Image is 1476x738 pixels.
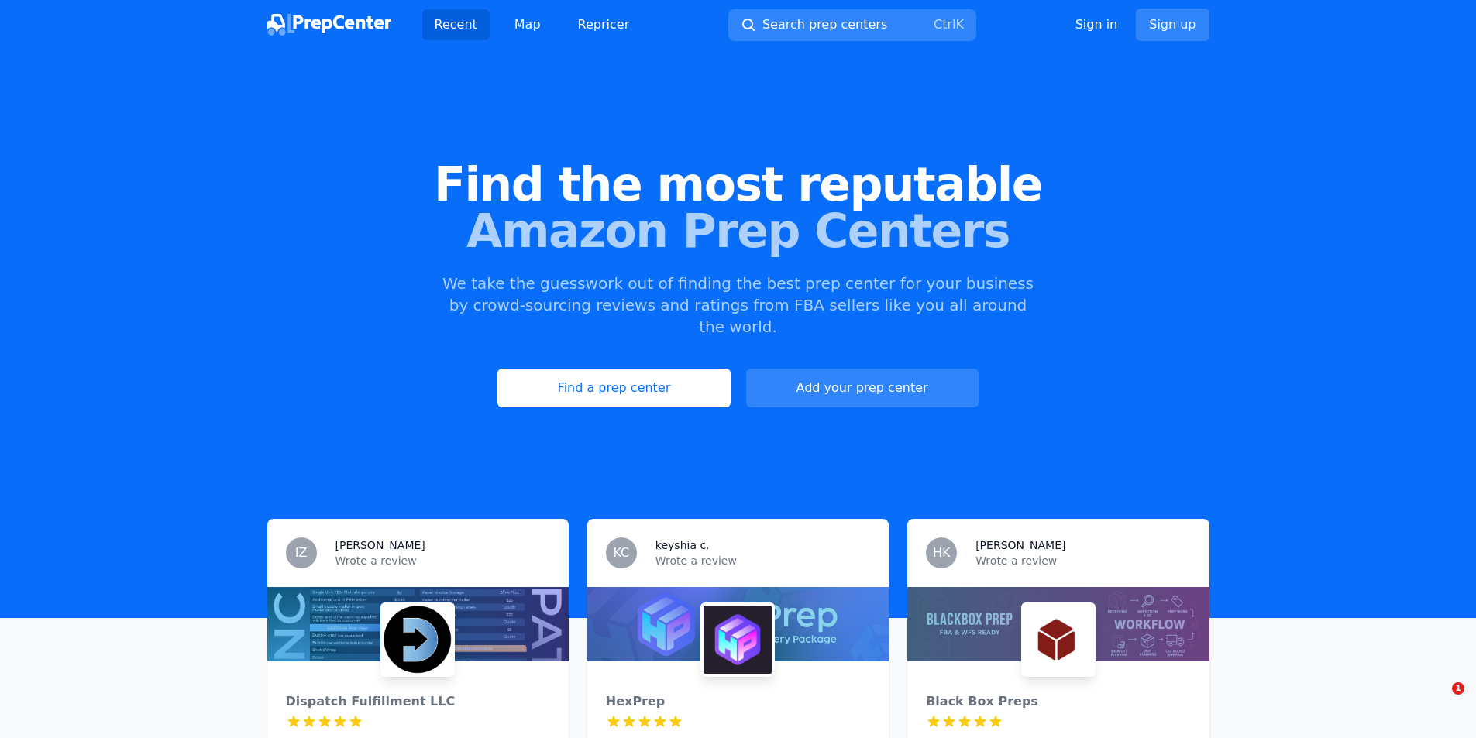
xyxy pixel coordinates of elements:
[613,547,629,559] span: KC
[335,537,425,553] h3: [PERSON_NAME]
[335,553,550,568] p: Wrote a review
[746,369,979,407] a: Add your prep center
[566,9,642,40] a: Repricer
[655,537,710,553] h3: keyshia c.
[422,9,490,40] a: Recent
[975,537,1065,553] h3: [PERSON_NAME]
[1075,15,1118,34] a: Sign in
[25,208,1451,254] span: Amazon Prep Centers
[1420,682,1457,719] iframe: Intercom live chat
[704,606,772,674] img: HexPrep
[384,606,452,674] img: Dispatch Fulfillment LLC
[762,15,887,34] span: Search prep centers
[955,17,964,32] kbd: K
[926,692,1190,711] div: Black Box Preps
[1452,682,1464,695] span: 1
[606,692,870,711] div: HexPrep
[25,161,1451,208] span: Find the most reputable
[655,553,870,568] p: Wrote a review
[933,547,951,559] span: HK
[1024,606,1092,674] img: Black Box Preps
[267,14,391,36] img: PrepCenter
[502,9,553,40] a: Map
[497,369,730,407] a: Find a prep center
[1136,9,1209,41] a: Sign up
[975,553,1190,568] p: Wrote a review
[934,17,955,32] kbd: Ctrl
[295,547,308,559] span: IZ
[441,273,1036,338] p: We take the guesswork out of finding the best prep center for your business by crowd-sourcing rev...
[728,9,976,41] button: Search prep centersCtrlK
[286,692,550,711] div: Dispatch Fulfillment LLC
